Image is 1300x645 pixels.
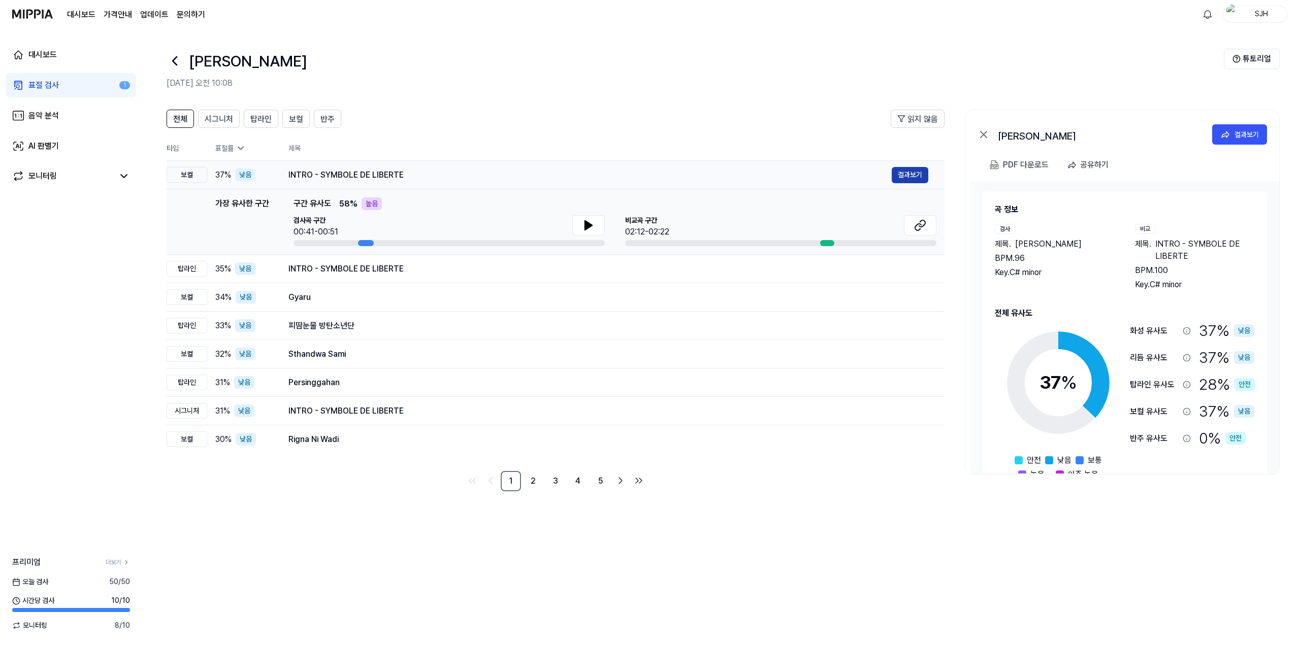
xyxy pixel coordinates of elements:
[1234,378,1255,391] div: 안전
[173,113,187,125] span: 전체
[294,197,331,210] span: 구간 유사도
[1135,224,1155,234] div: 비교
[1199,346,1254,369] div: 37 %
[167,471,945,491] nav: pagination
[590,471,610,491] a: 5
[6,73,136,97] a: 표절 검사1
[111,595,130,606] span: 10 / 10
[612,472,629,489] a: Go to next page
[236,291,256,303] div: 낮음
[988,155,1051,175] button: PDF 다운로드
[167,167,207,183] div: 보컬
[1234,324,1254,337] div: 낮음
[119,81,130,90] div: 1
[1224,49,1280,69] button: 튜토리얼
[234,376,254,389] div: 낮음
[1039,369,1077,396] div: 37
[234,404,254,417] div: 낮음
[995,307,1255,319] h2: 전체 유사도
[28,170,57,182] div: 모니터링
[167,403,207,419] div: 시그니처
[362,197,382,210] div: 높음
[215,143,272,154] div: 표절률
[1232,55,1241,63] img: Help
[625,226,669,238] div: 02:12-02:22
[6,43,136,67] a: 대시보드
[1223,6,1288,23] button: profileSJH
[289,113,303,125] span: 보컬
[288,433,928,446] div: Rigna Ni Wadi
[907,113,938,125] span: 읽지 않음
[109,576,130,587] span: 50 / 50
[6,134,136,158] a: AI 판별기
[6,104,136,128] a: 음악 분석
[891,110,945,128] button: 읽지 않음
[1155,238,1255,262] span: INTRO - SYMBOLE DE LIBERTE
[339,198,357,210] span: 58 %
[167,110,194,128] button: 전체
[995,266,1115,279] div: Key. C# minor
[106,558,130,567] a: 더보기
[1130,379,1179,391] div: 탑라인 유사도
[167,261,207,277] div: 탑라인
[320,113,335,125] span: 반주
[1242,8,1281,19] div: SJH
[625,215,669,226] span: 비교곡 구간
[1068,468,1098,481] span: 아주 높음
[288,169,892,181] div: INTRO - SYMBOLE DE LIBERTE
[482,472,499,489] a: Go to previous page
[1027,454,1041,466] span: 안전
[1030,468,1045,481] span: 높음
[67,9,95,21] a: 대시보드
[167,431,207,447] div: 보컬
[28,110,59,122] div: 음악 분석
[28,79,59,91] div: 표절 검사
[1201,8,1214,20] img: 알림
[215,291,232,303] span: 34 %
[1130,325,1179,337] div: 화성 유사도
[1225,432,1246,445] div: 안전
[1003,158,1049,172] div: PDF 다운로드
[892,167,928,183] button: 결과보기
[1135,279,1255,291] div: Key. C# minor
[995,238,1011,250] span: 제목 .
[568,471,588,491] a: 4
[545,471,566,491] a: 3
[235,168,255,181] div: 낮음
[236,433,256,446] div: 낮음
[288,377,928,389] div: Persinggahan
[1199,427,1246,450] div: 0 %
[167,77,1224,89] h2: [DATE] 오전 10:08
[294,226,338,238] div: 00:41-00:51
[215,433,232,446] span: 30 %
[1135,264,1255,277] div: BPM. 100
[995,203,1255,216] h2: 곡 정보
[288,263,928,275] div: INTRO - SYMBOLE DE LIBERTE
[167,346,207,362] div: 보컬
[215,377,230,389] span: 31 %
[177,9,205,21] a: 문의하기
[998,128,1201,141] div: [PERSON_NAME]
[1212,124,1267,145] button: 결과보기
[1130,352,1179,364] div: 리듬 유사도
[244,110,278,128] button: 탑라인
[1234,129,1259,140] div: 결과보기
[1057,454,1071,466] span: 낮음
[115,620,130,631] span: 8 / 10
[1199,373,1255,396] div: 28 %
[205,113,233,125] span: 시그니처
[1135,238,1151,262] span: 제목 .
[12,556,41,568] span: 프리미엄
[167,318,207,333] div: 탑라인
[215,169,231,181] span: 37 %
[1234,351,1254,364] div: 낮음
[501,471,521,491] a: 1
[235,348,255,360] div: 낮음
[1226,4,1239,24] img: profile
[1130,405,1179,418] div: 보컬 유사도
[288,320,928,332] div: 피땀눈물 방탄소년단
[215,263,231,275] span: 35 %
[215,348,231,360] span: 32 %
